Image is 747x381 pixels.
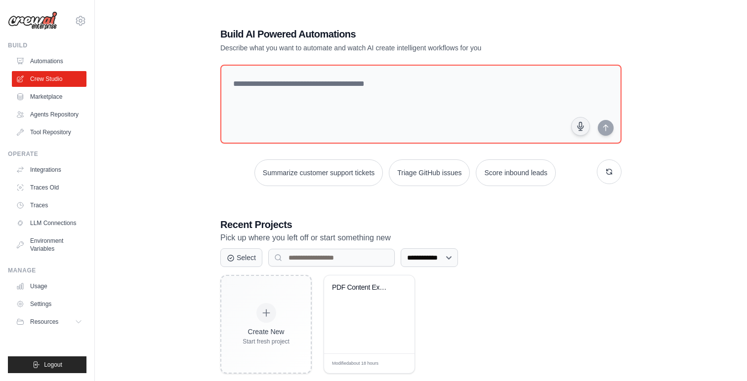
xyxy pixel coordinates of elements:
[597,159,622,184] button: Get new suggestions
[8,150,86,158] div: Operate
[220,218,622,231] h3: Recent Projects
[12,278,86,294] a: Usage
[571,117,590,136] button: Click to speak your automation idea
[8,11,57,30] img: Logo
[12,71,86,87] a: Crew Studio
[12,124,86,140] a: Tool Repository
[220,248,262,267] button: Select
[30,318,58,326] span: Resources
[220,43,552,53] p: Describe what you want to automate and watch AI create intelligent workflows for you
[243,327,290,337] div: Create New
[12,107,86,122] a: Agents Repository
[254,159,383,186] button: Summarize customer support tickets
[12,53,86,69] a: Automations
[8,267,86,274] div: Manage
[12,296,86,312] a: Settings
[332,360,378,367] span: Modified about 18 hours
[476,159,556,186] button: Score inbound leads
[12,89,86,105] a: Marketplace
[220,27,552,41] h1: Build AI Powered Automations
[220,231,622,244] p: Pick up where you left off or start something new
[12,162,86,178] a: Integrations
[12,314,86,330] button: Resources
[8,41,86,49] div: Build
[12,180,86,195] a: Traces Old
[391,360,400,367] span: Edit
[389,159,470,186] button: Triage GitHub issues
[12,233,86,257] a: Environment Variables
[12,215,86,231] a: LLM Connections
[332,283,392,292] div: PDF Content Extractor
[44,361,62,369] span: Logout
[243,338,290,345] div: Start fresh project
[12,197,86,213] a: Traces
[8,356,86,373] button: Logout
